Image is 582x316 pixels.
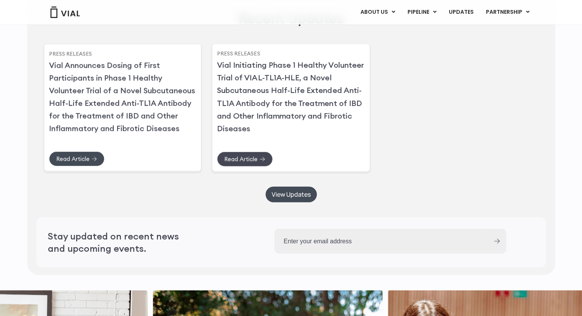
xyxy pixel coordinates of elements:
a: Read Article [217,151,273,166]
span: Read Article [224,156,258,162]
input: Enter your email address [274,229,487,254]
a: Vial Initiating Phase 1 Healthy Volunteer Trial of VIAL-TL1A-HLE, a Novel Subcutaneous Half-Life ... [217,60,364,133]
a: PARTNERSHIPMenu Toggle [479,6,535,19]
input: Submit [494,239,500,244]
a: ABOUT USMenu Toggle [354,6,401,19]
span: Read Article [56,156,90,162]
a: Read Article [49,151,104,166]
span: View Updates [272,192,311,197]
a: Vial Announces Dosing of First Participants in Phase 1 Healthy Volunteer Trial of a Novel Subcuta... [49,60,195,133]
h2: Stay updated on recent news and upcoming events. [48,230,197,255]
a: Press Releases [217,50,260,57]
img: Vial Logo [50,7,80,18]
a: View Updates [266,187,317,202]
a: Press Releases [49,50,92,57]
a: UPDATES [442,6,479,19]
a: PIPELINEMenu Toggle [401,6,442,19]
